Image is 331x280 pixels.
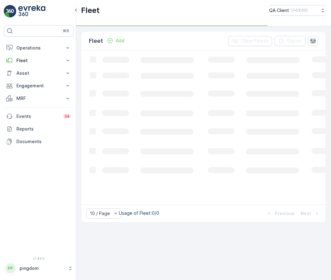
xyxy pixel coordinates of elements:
[4,123,73,135] a: Reports
[16,113,59,120] p: Events
[287,38,302,44] p: Export
[16,57,61,64] p: Fleet
[16,95,61,102] p: MRF
[81,5,100,15] p: Fleet
[104,37,127,44] button: Add
[228,36,272,46] button: Clear Filters
[292,8,308,13] p: ( +03:00 )
[18,5,45,18] img: logo_light-DOdMpM7g.png
[4,262,73,275] button: PPpingdom
[301,210,311,217] p: Next
[119,210,159,216] p: Usage of Fleet : 0/0
[63,28,69,33] p: ⌘B
[4,67,73,79] button: Asset
[16,45,61,51] p: Operations
[16,70,61,76] p: Asset
[16,126,71,132] p: Reports
[4,79,73,92] button: Engagement
[269,7,289,14] p: QA Client
[275,210,294,217] p: Previous
[4,5,16,18] img: logo
[4,257,73,260] span: v 1.49.3
[4,42,73,54] button: Operations
[89,37,103,45] p: Fleet
[16,138,71,145] p: Documents
[4,92,73,105] button: MRF
[16,83,61,89] p: Engagement
[4,135,73,148] a: Documents
[20,265,65,271] p: pingdom
[241,38,268,44] p: Clear Filters
[269,5,326,16] button: QA Client(+03:00)
[116,38,125,44] p: Add
[5,263,15,273] div: PP
[64,114,70,119] p: 34
[275,36,305,46] button: Export
[300,210,321,217] button: Next
[4,110,73,123] a: Events34
[4,54,73,67] button: Fleet
[265,210,295,217] button: Previous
